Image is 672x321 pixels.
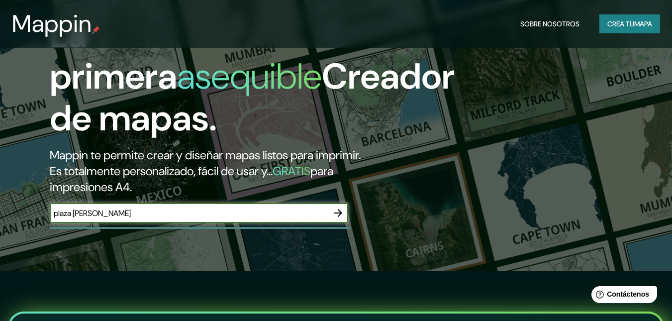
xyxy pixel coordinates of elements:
[177,53,322,100] font: asequible
[50,163,333,195] font: para impresiones A4.
[607,19,634,28] font: Crea tu
[599,14,660,33] button: Crea tumapa
[50,147,361,163] font: Mappin te permite crear y diseñar mapas listos para imprimir.
[516,14,583,33] button: Sobre nosotros
[520,19,579,28] font: Sobre nosotros
[50,11,177,100] font: La primera
[583,282,661,310] iframe: Lanzador de widgets de ayuda
[50,53,455,141] font: Creador de mapas.
[50,208,328,219] input: Elige tu lugar favorito
[92,26,100,34] img: pin de mapeo
[12,8,92,39] font: Mappin
[273,163,310,179] font: GRATIS
[50,163,273,179] font: Es totalmente personalizado, fácil de usar y...
[634,19,652,28] font: mapa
